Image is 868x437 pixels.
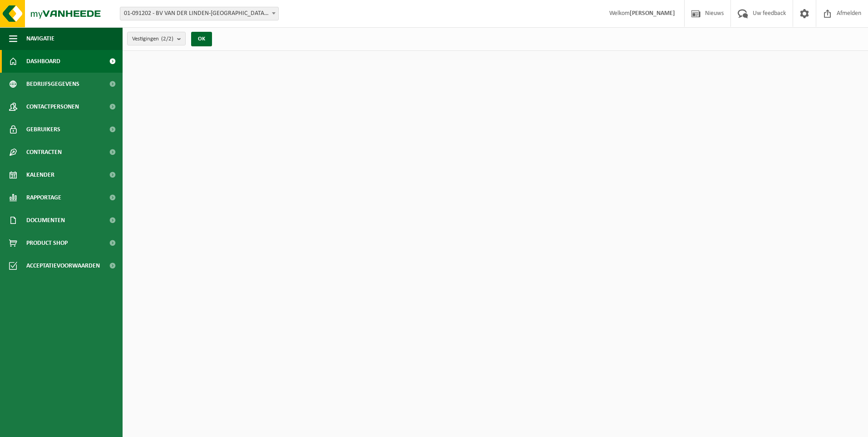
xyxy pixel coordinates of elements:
[26,141,62,164] span: Contracten
[127,32,186,45] button: Vestigingen(2/2)
[26,209,65,232] span: Documenten
[132,32,173,46] span: Vestigingen
[26,95,79,118] span: Contactpersonen
[26,164,54,186] span: Kalender
[191,32,212,46] button: OK
[120,7,278,20] span: 01-091202 - BV VAN DER LINDEN-CREVE - WACHTEBEKE
[26,186,61,209] span: Rapportage
[161,36,173,42] count: (2/2)
[26,50,60,73] span: Dashboard
[120,7,279,20] span: 01-091202 - BV VAN DER LINDEN-CREVE - WACHTEBEKE
[26,73,79,95] span: Bedrijfsgegevens
[26,232,68,254] span: Product Shop
[630,10,675,17] strong: [PERSON_NAME]
[26,27,54,50] span: Navigatie
[26,118,60,141] span: Gebruikers
[26,254,100,277] span: Acceptatievoorwaarden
